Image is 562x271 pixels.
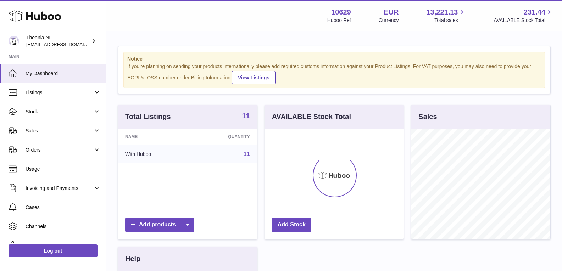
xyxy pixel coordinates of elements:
[232,71,276,84] a: View Listings
[127,63,541,84] div: If you're planning on sending your products internationally please add required customs informati...
[9,36,19,46] img: info@wholesomegoods.eu
[26,166,101,173] span: Usage
[434,17,466,24] span: Total sales
[426,7,458,17] span: 13,221.13
[418,112,437,122] h3: Sales
[125,254,140,264] h3: Help
[26,89,93,96] span: Listings
[125,112,171,122] h3: Total Listings
[272,218,311,232] a: Add Stock
[118,129,191,145] th: Name
[26,108,93,115] span: Stock
[26,147,93,153] span: Orders
[26,242,101,249] span: Settings
[244,151,250,157] a: 11
[242,112,250,121] a: 11
[125,218,194,232] a: Add products
[191,129,257,145] th: Quantity
[494,7,553,24] a: 231.44 AVAILABLE Stock Total
[524,7,545,17] span: 231.44
[26,204,101,211] span: Cases
[426,7,466,24] a: 13,221.13 Total sales
[9,244,98,257] a: Log out
[379,17,399,24] div: Currency
[327,17,351,24] div: Huboo Ref
[26,70,101,77] span: My Dashboard
[272,112,351,122] h3: AVAILABLE Stock Total
[26,185,93,192] span: Invoicing and Payments
[118,145,191,163] td: With Huboo
[26,223,101,230] span: Channels
[242,112,250,119] strong: 11
[26,128,93,134] span: Sales
[494,17,553,24] span: AVAILABLE Stock Total
[127,56,541,62] strong: Notice
[331,7,351,17] strong: 10629
[26,34,90,48] div: Theonia NL
[384,7,399,17] strong: EUR
[26,41,104,47] span: [EMAIL_ADDRESS][DOMAIN_NAME]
